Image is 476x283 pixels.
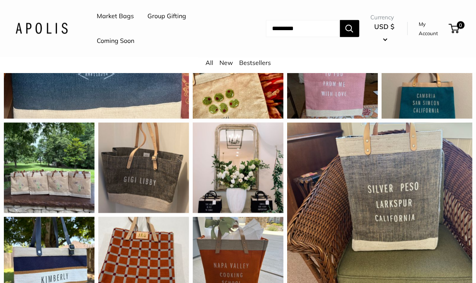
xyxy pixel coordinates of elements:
a: 0 [449,24,459,33]
span: 0 [457,21,464,29]
a: New [219,59,233,66]
a: My Account [418,19,446,38]
button: Search [340,20,359,37]
a: Coming Soon [97,35,134,47]
input: Search... [266,20,340,37]
a: Group Gifting [147,10,186,22]
a: Market Bags [97,10,134,22]
img: Apolis [15,23,68,34]
span: USD $ [374,22,394,31]
span: Currency [370,12,399,23]
a: Bestsellers [239,59,271,66]
a: All [205,59,213,66]
button: USD $ [370,20,399,45]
